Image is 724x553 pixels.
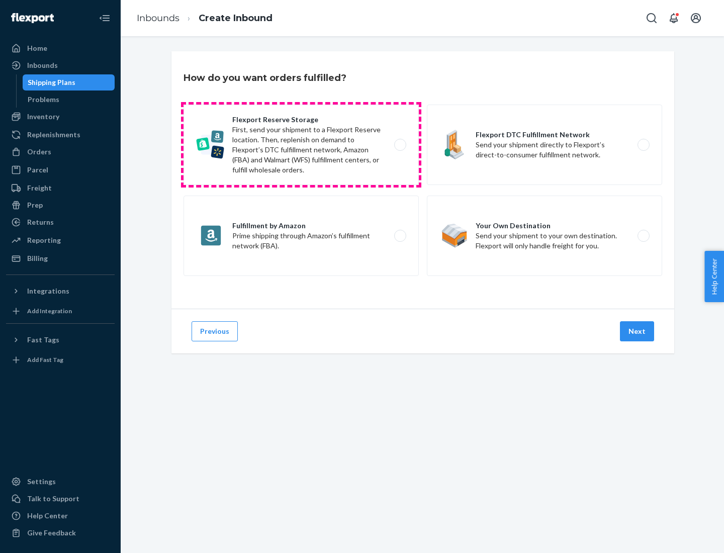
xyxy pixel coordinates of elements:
div: Inbounds [27,60,58,70]
button: Previous [192,321,238,341]
a: Reporting [6,232,115,248]
div: Give Feedback [27,528,76,538]
a: Talk to Support [6,491,115,507]
div: Shipping Plans [28,77,75,87]
div: Add Integration [27,307,72,315]
a: Inbounds [137,13,179,24]
button: Integrations [6,283,115,299]
a: Orders [6,144,115,160]
a: Home [6,40,115,56]
div: Talk to Support [27,494,79,504]
div: Problems [28,95,59,105]
button: Next [620,321,654,341]
div: Help Center [27,511,68,521]
a: Inventory [6,109,115,125]
a: Billing [6,250,115,266]
ol: breadcrumbs [129,4,281,33]
div: Replenishments [27,130,80,140]
a: Add Fast Tag [6,352,115,368]
a: Inbounds [6,57,115,73]
div: Billing [27,253,48,263]
a: Replenishments [6,127,115,143]
a: Create Inbound [199,13,273,24]
div: Home [27,43,47,53]
a: Prep [6,197,115,213]
div: Orders [27,147,51,157]
button: Fast Tags [6,332,115,348]
div: Integrations [27,286,69,296]
button: Help Center [704,251,724,302]
a: Settings [6,474,115,490]
a: Add Integration [6,303,115,319]
div: Settings [27,477,56,487]
button: Give Feedback [6,525,115,541]
button: Open Search Box [642,8,662,28]
button: Open account menu [686,8,706,28]
button: Close Navigation [95,8,115,28]
a: Freight [6,180,115,196]
a: Help Center [6,508,115,524]
img: Flexport logo [11,13,54,23]
div: Add Fast Tag [27,355,63,364]
a: Returns [6,214,115,230]
a: Shipping Plans [23,74,115,90]
button: Open notifications [664,8,684,28]
div: Returns [27,217,54,227]
div: Reporting [27,235,61,245]
div: Freight [27,183,52,193]
a: Parcel [6,162,115,178]
div: Fast Tags [27,335,59,345]
a: Problems [23,91,115,108]
h3: How do you want orders fulfilled? [184,71,346,84]
div: Parcel [27,165,48,175]
div: Prep [27,200,43,210]
div: Inventory [27,112,59,122]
